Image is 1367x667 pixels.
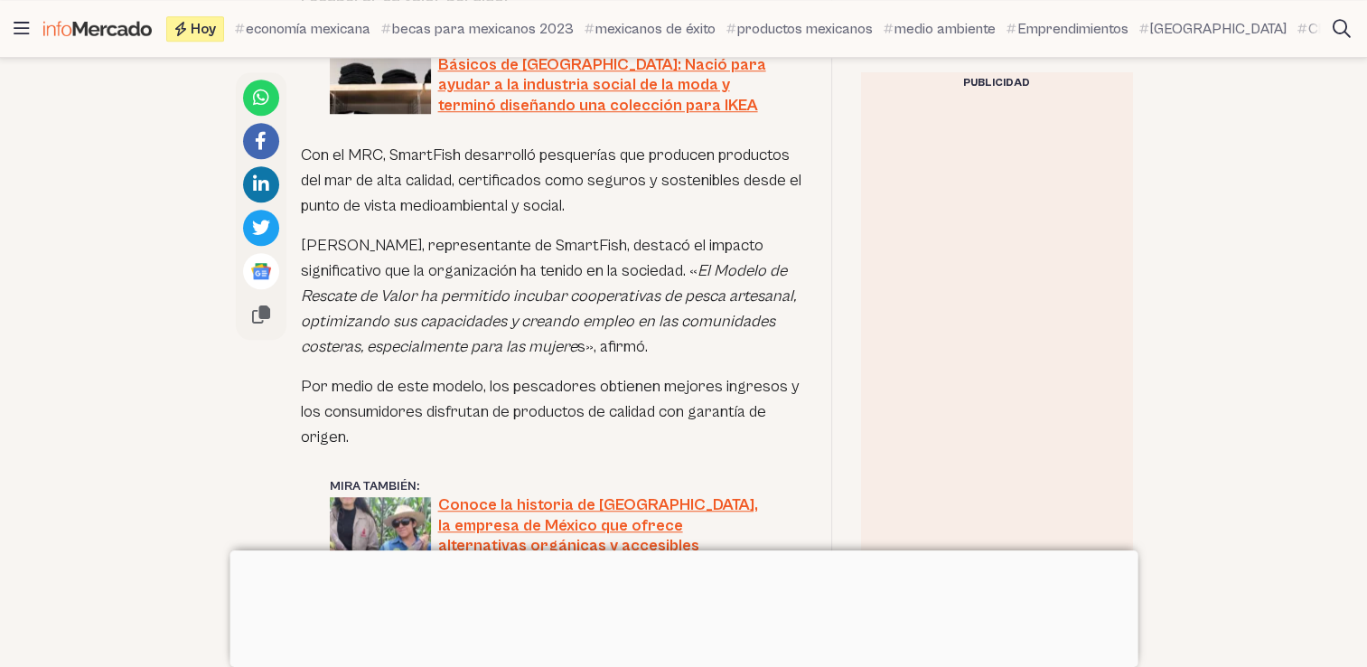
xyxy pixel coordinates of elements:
span: medio ambiente [894,18,996,40]
p: [PERSON_NAME], representante de SmartFish, destacó el impacto significativo que la organización h... [301,233,802,360]
iframe: Advertisement [861,94,1132,636]
a: economía mexicana [235,18,370,40]
a: becas para mexicanos 2023 [381,18,574,40]
a: productos mexicanos [726,18,873,40]
p: Por medio de este modelo, los pescadores obtienen mejores ingresos y los consumidores disfrutan d... [301,374,802,450]
span: productos mexicanos [737,18,873,40]
iframe: Advertisement [229,550,1138,662]
p: Con el MRC, SmartFish desarrolló pesquerías que producen productos del mar de alta calidad, certi... [301,143,802,219]
a: mexicanos de éxito [585,18,716,40]
span: Emprendimientos [1017,18,1128,40]
a: Conoce la historia de [GEOGRAPHIC_DATA], la empresa de México que ofrece alternativas orgánicas y... [330,495,773,557]
span: economía mexicana [246,18,370,40]
span: Básicos de [GEOGRAPHIC_DATA]: Nació para ayudar a la industria social de la moda y terminó diseña... [438,55,773,117]
a: Cloe [1297,18,1337,40]
span: becas para mexicanos 2023 [392,18,574,40]
a: [GEOGRAPHIC_DATA] [1139,18,1287,40]
div: Mira también: [330,477,773,495]
a: Emprendimientos [1007,18,1128,40]
img: Google News logo [250,260,272,282]
span: Conoce la historia de [GEOGRAPHIC_DATA], la empresa de México que ofrece alternativas orgánicas y... [438,495,773,557]
div: Publicidad [861,72,1132,94]
span: [GEOGRAPHIC_DATA] [1150,18,1287,40]
a: medio ambiente [884,18,996,40]
span: Hoy [191,22,216,36]
a: Básicos de [GEOGRAPHIC_DATA]: Nació para ayudar a la industria social de la moda y terminó diseña... [330,55,773,117]
span: mexicanos de éxito [595,18,716,40]
img: Infomercado México logo [43,21,152,36]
